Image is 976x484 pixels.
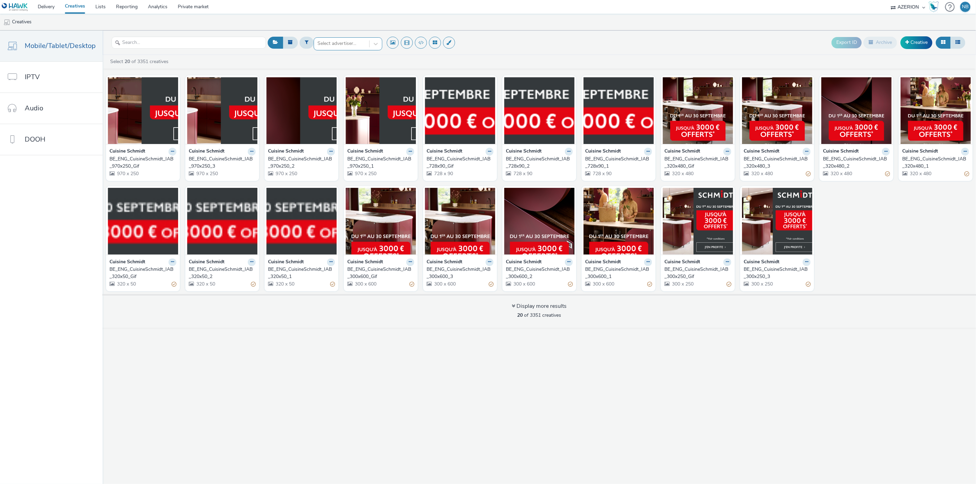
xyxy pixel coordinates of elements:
strong: Cuisine Schmidt [506,148,542,156]
strong: Cuisine Schmidt [189,258,224,266]
img: undefined Logo [2,3,28,11]
div: Partially valid [409,281,414,288]
strong: Cuisine Schmidt [347,148,383,156]
span: 970 x 250 [275,170,297,177]
div: Partially valid [330,281,335,288]
img: BE_ENG_CuisineSchmidt_IAB_300x250_3 visual [742,188,812,255]
img: BE_ENG_CuisineSchmidt_IAB_728x90_2 visual [504,77,574,144]
strong: Cuisine Schmidt [506,258,542,266]
span: 320 x 50 [116,281,136,287]
img: BE_ENG_CuisineSchmidt_IAB_728x90_Gif visual [425,77,495,144]
div: BE_ENG_CuisineSchmidt_IAB_728x90_2 [506,156,570,170]
input: Search... [112,37,266,49]
a: BE_ENG_CuisineSchmidt_IAB_300x600_Gif [347,266,414,280]
span: 970 x 250 [354,170,376,177]
span: Audio [25,103,43,113]
span: 970 x 250 [196,170,218,177]
strong: Cuisine Schmidt [902,148,938,156]
div: Partially valid [806,170,811,178]
div: BE_ENG_CuisineSchmidt_IAB_300x600_3 [427,266,491,280]
div: BE_ENG_CuisineSchmidt_IAB_320x480_2 [823,156,887,170]
span: 300 x 600 [433,281,456,287]
span: 728 x 90 [513,170,532,177]
a: BE_ENG_CuisineSchmidt_IAB_320x50_Gif [109,266,176,280]
a: BE_ENG_CuisineSchmidt_IAB_320x50_1 [268,266,335,280]
div: NB [962,2,969,12]
img: BE_ENG_CuisineSchmidt_IAB_300x600_3 visual [425,188,495,255]
img: BE_ENG_CuisineSchmidt_IAB_970x250_3 visual [187,77,257,144]
a: Select of 3351 creatives [109,58,171,65]
div: BE_ENG_CuisineSchmidt_IAB_300x250_3 [744,266,808,280]
span: 300 x 600 [513,281,535,287]
a: BE_ENG_CuisineSchmidt_IAB_320x480_Gif [664,156,731,170]
div: BE_ENG_CuisineSchmidt_IAB_320x50_1 [268,266,332,280]
a: BE_ENG_CuisineSchmidt_IAB_728x90_Gif [427,156,493,170]
img: BE_ENG_CuisineSchmidt_IAB_970x250_2 visual [266,77,337,144]
a: BE_ENG_CuisineSchmidt_IAB_300x600_1 [585,266,652,280]
span: 320 x 50 [275,281,294,287]
span: 300 x 250 [671,281,694,287]
strong: Cuisine Schmidt [664,148,700,156]
span: 970 x 250 [116,170,139,177]
strong: Cuisine Schmidt [585,258,621,266]
div: BE_ENG_CuisineSchmidt_IAB_320x480_3 [744,156,808,170]
a: Creative [901,36,932,49]
img: BE_ENG_CuisineSchmidt_IAB_300x250_Gif visual [663,188,733,255]
div: Partially valid [489,281,493,288]
img: BE_ENG_CuisineSchmidt_IAB_970x250_1 visual [346,77,416,144]
span: 320 x 480 [671,170,694,177]
span: IPTV [25,72,40,82]
strong: Cuisine Schmidt [427,148,462,156]
span: 320 x 480 [751,170,773,177]
div: Partially valid [885,170,890,178]
div: Partially valid [568,281,573,288]
strong: Cuisine Schmidt [823,148,859,156]
div: BE_ENG_CuisineSchmidt_IAB_728x90_1 [585,156,649,170]
button: Archive [863,37,897,48]
a: BE_ENG_CuisineSchmidt_IAB_970x250_2 [268,156,335,170]
a: BE_ENG_CuisineSchmidt_IAB_300x250_3 [744,266,811,280]
div: BE_ENG_CuisineSchmidt_IAB_300x600_2 [506,266,570,280]
img: BE_ENG_CuisineSchmidt_IAB_320x480_1 visual [901,77,971,144]
a: BE_ENG_CuisineSchmidt_IAB_320x50_2 [189,266,256,280]
div: BE_ENG_CuisineSchmidt_IAB_320x480_1 [902,156,966,170]
div: Hawk Academy [929,1,939,12]
div: Partially valid [964,170,969,178]
a: BE_ENG_CuisineSchmidt_IAB_300x250_Gif [664,266,731,280]
strong: Cuisine Schmidt [268,258,304,266]
img: mobile [3,19,10,26]
img: BE_ENG_CuisineSchmidt_IAB_320x480_Gif visual [663,77,733,144]
button: Grid [936,37,951,48]
span: 300 x 600 [354,281,376,287]
div: Partially valid [251,281,256,288]
img: BE_ENG_CuisineSchmidt_IAB_320x50_2 visual [187,188,257,255]
a: Hawk Academy [929,1,942,12]
strong: Cuisine Schmidt [585,148,621,156]
strong: Cuisine Schmidt [268,148,304,156]
span: 320 x 50 [196,281,215,287]
strong: Cuisine Schmidt [744,258,779,266]
a: BE_ENG_CuisineSchmidt_IAB_728x90_2 [506,156,573,170]
a: BE_ENG_CuisineSchmidt_IAB_728x90_1 [585,156,652,170]
img: BE_ENG_CuisineSchmidt_IAB_320x480_2 visual [821,77,892,144]
a: BE_ENG_CuisineSchmidt_IAB_970x250_1 [347,156,414,170]
strong: Cuisine Schmidt [664,258,700,266]
img: BE_ENG_CuisineSchmidt_IAB_320x50_Gif visual [108,188,178,255]
strong: Cuisine Schmidt [109,258,145,266]
span: 728 x 90 [592,170,612,177]
span: 728 x 90 [433,170,453,177]
button: Table [950,37,965,48]
strong: 20 [518,312,523,318]
span: DOOH [25,134,45,144]
span: 320 x 480 [830,170,852,177]
img: BE_ENG_CuisineSchmidt_IAB_320x50_1 visual [266,188,337,255]
strong: Cuisine Schmidt [427,258,462,266]
div: BE_ENG_CuisineSchmidt_IAB_970x250_1 [347,156,411,170]
span: Mobile/Tablet/Desktop [25,41,96,51]
strong: Cuisine Schmidt [109,148,145,156]
strong: 20 [125,58,130,65]
span: of 3351 creatives [518,312,561,318]
a: BE_ENG_CuisineSchmidt_IAB_320x480_3 [744,156,811,170]
span: 320 x 480 [909,170,931,177]
strong: Cuisine Schmidt [189,148,224,156]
